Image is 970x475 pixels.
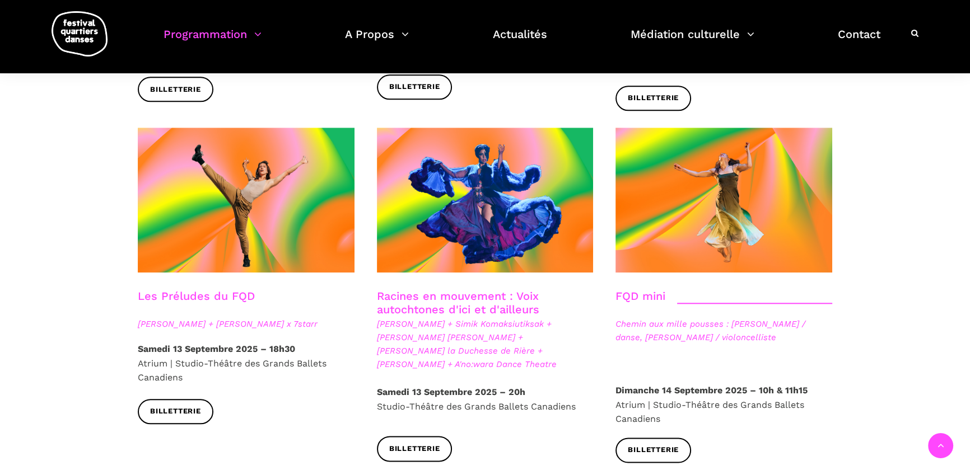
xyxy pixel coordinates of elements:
strong: Samedi 13 Septembre 2025 – 18h30 [138,344,295,354]
a: Billetterie [377,436,453,461]
span: [PERSON_NAME] + Simik Komaksiutiksak + [PERSON_NAME] [PERSON_NAME] + [PERSON_NAME] la Duchesse de... [377,317,594,371]
span: Billetterie [628,444,679,456]
img: logo-fqd-med [52,11,108,57]
a: Billetterie [615,438,691,463]
p: Studio-Théâtre des Grands Ballets Canadiens [377,385,594,413]
a: Contact [838,25,880,58]
p: Atrium | Studio-Théâtre des Grands Ballets Canadiens [138,342,355,385]
span: Billetterie [628,92,679,104]
p: Atrium | Studio-Théâtre des Grands Ballets Canadiens [615,383,832,426]
a: FQD mini [615,289,665,303]
a: Actualités [493,25,547,58]
a: Billetterie [377,74,453,100]
a: Billetterie [138,77,213,102]
a: Médiation culturelle [631,25,754,58]
span: Billetterie [150,406,201,417]
span: Chemin aux mille pousses : [PERSON_NAME] / danse, [PERSON_NAME] / violoncelliste [615,317,832,344]
a: Billetterie [615,86,691,111]
span: [PERSON_NAME] + [PERSON_NAME] x 7starr [138,317,355,331]
strong: Samedi 13 Septembre 2025 – 20h [377,387,525,397]
span: Billetterie [389,81,440,93]
span: Billetterie [389,443,440,455]
a: Les Préludes du FQD [138,289,255,303]
a: Programmation [164,25,262,58]
strong: Dimanche 14 Septembre 2025 – 10h & 11h15 [615,385,808,396]
a: Racines en mouvement : Voix autochtones d'ici et d'ailleurs [377,289,539,316]
span: Billetterie [150,84,201,96]
a: Billetterie [138,399,213,424]
a: A Propos [345,25,409,58]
